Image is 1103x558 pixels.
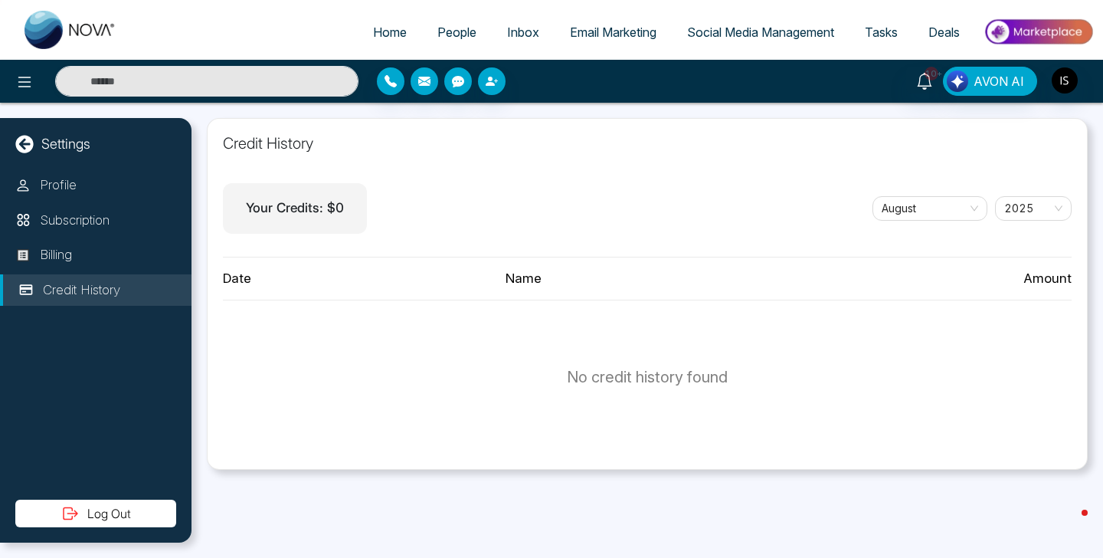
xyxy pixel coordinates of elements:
a: Deals [913,18,975,47]
a: Social Media Management [672,18,849,47]
div: Date [223,269,506,289]
h1: Credit History [223,134,1072,153]
img: Market-place.gif [983,15,1094,49]
span: Deals [928,25,960,40]
iframe: Intercom live chat [1051,506,1088,543]
a: People [422,18,492,47]
a: 10+ [906,67,943,94]
div: Amount [789,269,1072,289]
p: No credit history found [567,366,728,389]
span: People [437,25,476,40]
a: Email Marketing [555,18,672,47]
a: Tasks [849,18,913,47]
span: Home [373,25,407,40]
p: Billing [40,245,72,265]
button: Log Out [15,500,176,527]
span: August [882,197,978,220]
p: Settings [41,133,90,154]
span: Social Media Management [687,25,834,40]
span: Inbox [507,25,539,40]
p: Credit History [43,281,120,300]
span: AVON AI [974,72,1024,90]
img: User Avatar [1052,67,1078,94]
span: 10+ [925,67,938,80]
a: Inbox [492,18,555,47]
span: Tasks [865,25,898,40]
span: 2025 [1004,197,1062,220]
a: Home [358,18,422,47]
p: Profile [40,176,77,195]
p: Subscription [40,211,110,231]
button: AVON AI [943,67,1037,96]
span: $ 0 [327,200,344,215]
img: Lead Flow [947,71,968,92]
span: Email Marketing [570,25,656,40]
img: Nova CRM Logo [25,11,116,49]
div: Name [506,269,788,289]
p: Your Credits: [246,199,344,218]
